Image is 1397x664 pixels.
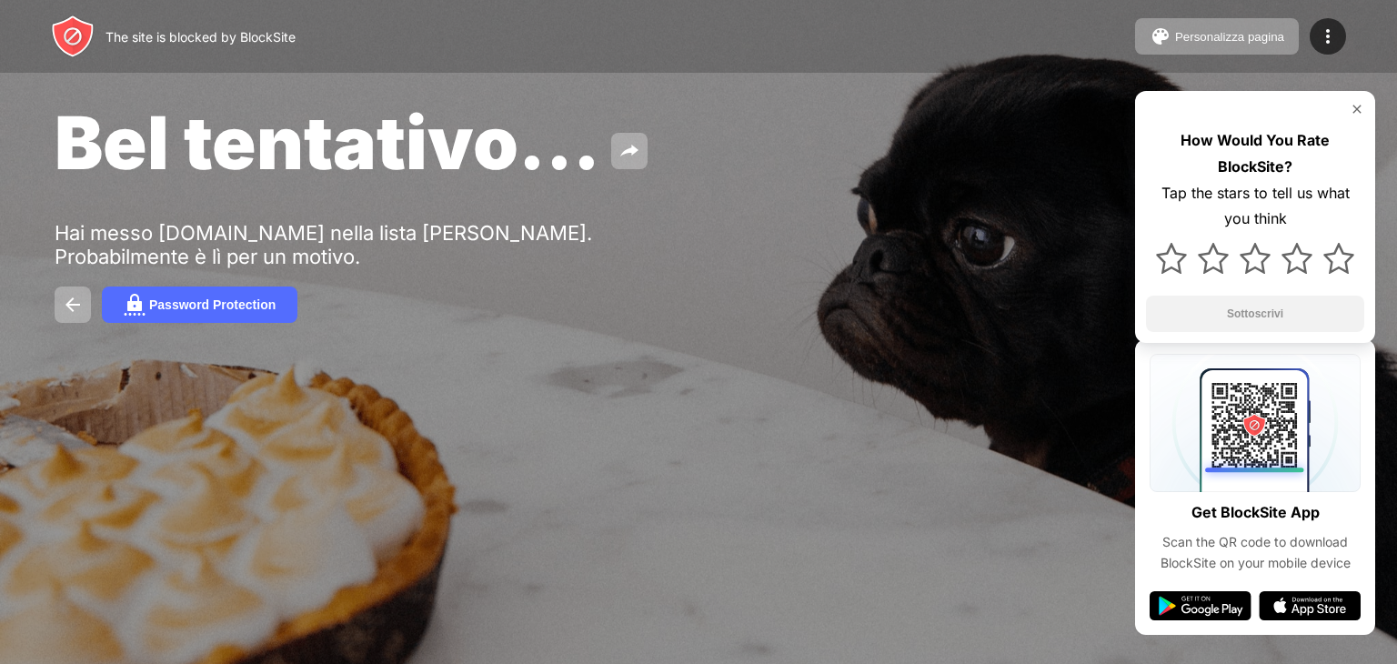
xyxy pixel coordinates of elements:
[1156,243,1187,274] img: star.svg
[1150,25,1171,47] img: pallet.svg
[1175,30,1284,44] div: Personalizza pagina
[51,15,95,58] img: header-logo.svg
[55,221,617,268] div: Hai messo [DOMAIN_NAME] nella lista [PERSON_NAME]. Probabilmente è lì per un motivo.
[124,294,146,316] img: password.svg
[1198,243,1229,274] img: star.svg
[1259,591,1361,620] img: app-store.svg
[1150,354,1361,492] img: qrcode.svg
[1317,25,1339,47] img: menu-icon.svg
[1191,499,1320,526] div: Get BlockSite App
[618,140,640,162] img: share.svg
[1350,102,1364,116] img: rate-us-close.svg
[149,297,276,312] div: Password Protection
[102,287,297,323] button: Password Protection
[55,98,600,186] span: Bel tentativo...
[1146,127,1364,180] div: How Would You Rate BlockSite?
[1146,180,1364,233] div: Tap the stars to tell us what you think
[62,294,84,316] img: back.svg
[1150,591,1251,620] img: google-play.svg
[1146,296,1364,332] button: Sottoscrivi
[1240,243,1271,274] img: star.svg
[1135,18,1299,55] button: Personalizza pagina
[1323,243,1354,274] img: star.svg
[1281,243,1312,274] img: star.svg
[106,29,296,45] div: The site is blocked by BlockSite
[1150,532,1361,573] div: Scan the QR code to download BlockSite on your mobile device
